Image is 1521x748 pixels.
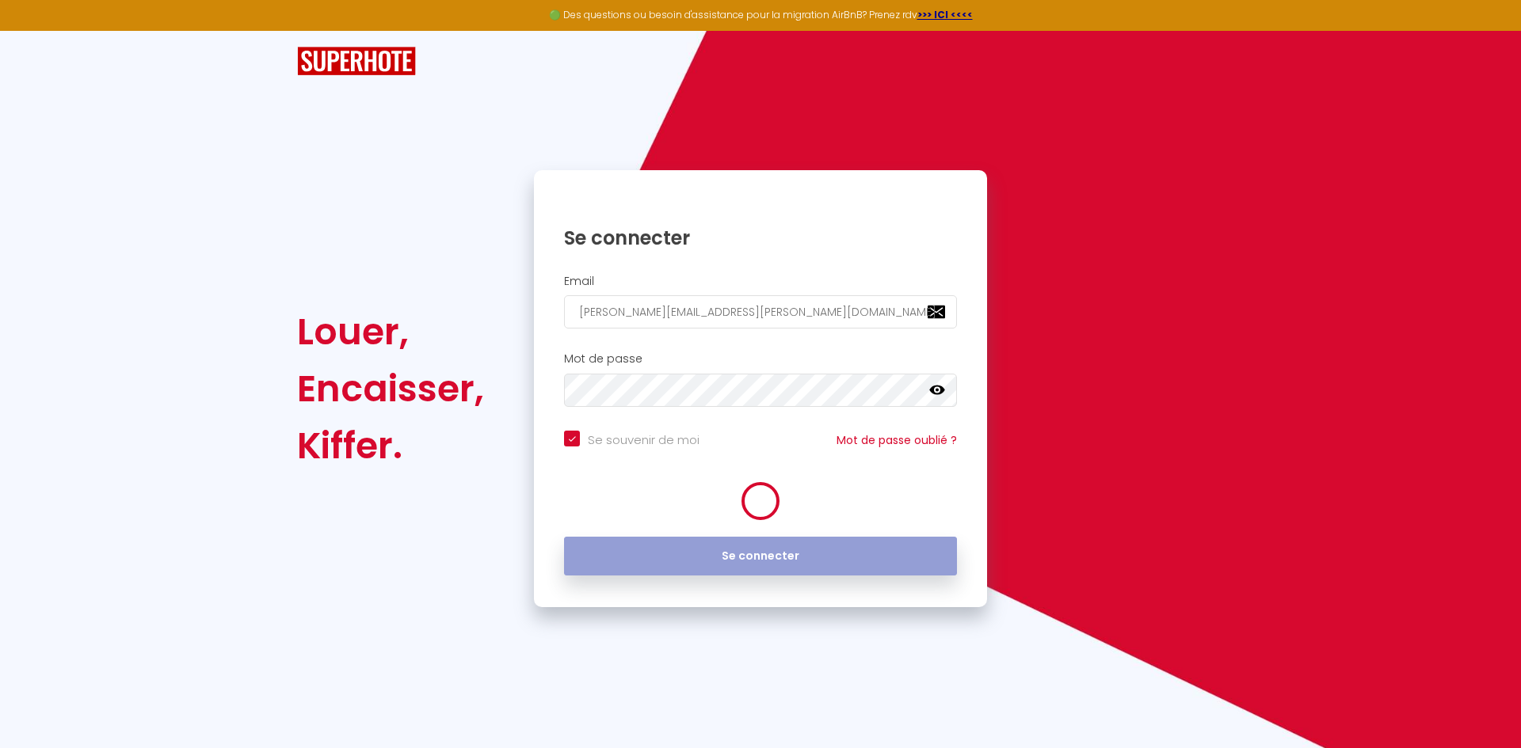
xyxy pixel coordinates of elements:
button: Se connecter [564,537,957,576]
img: SuperHote logo [297,47,416,76]
h2: Email [564,275,957,288]
div: Encaisser, [297,360,484,417]
a: >>> ICI <<<< [917,8,973,21]
h2: Mot de passe [564,352,957,366]
div: Kiffer. [297,417,484,474]
a: Mot de passe oublié ? [837,432,957,448]
input: Ton Email [564,295,957,328]
h1: Se connecter [564,226,957,250]
div: Louer, [297,303,484,360]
